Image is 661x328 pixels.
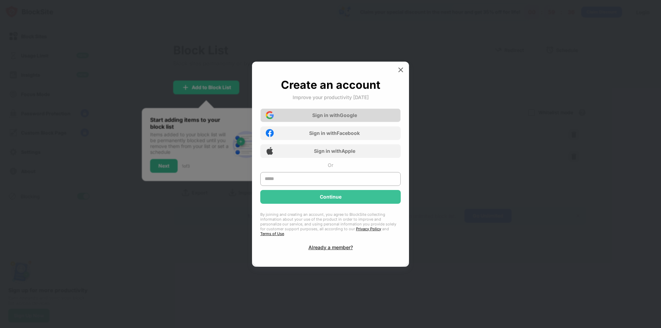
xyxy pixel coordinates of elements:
[308,244,353,250] div: Already a member?
[309,130,360,136] div: Sign in with Facebook
[312,112,357,118] div: Sign in with Google
[260,212,401,236] div: By joining and creating an account, you agree to BlockSite collecting information about your use ...
[328,162,333,168] div: Or
[260,231,284,236] a: Terms of Use
[266,111,274,119] img: google-icon.png
[356,226,381,231] a: Privacy Policy
[314,148,355,154] div: Sign in with Apple
[266,147,274,155] img: apple-icon.png
[266,129,274,137] img: facebook-icon.png
[320,194,342,200] div: Continue
[281,78,380,92] div: Create an account
[293,94,369,100] div: Improve your productivity [DATE]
